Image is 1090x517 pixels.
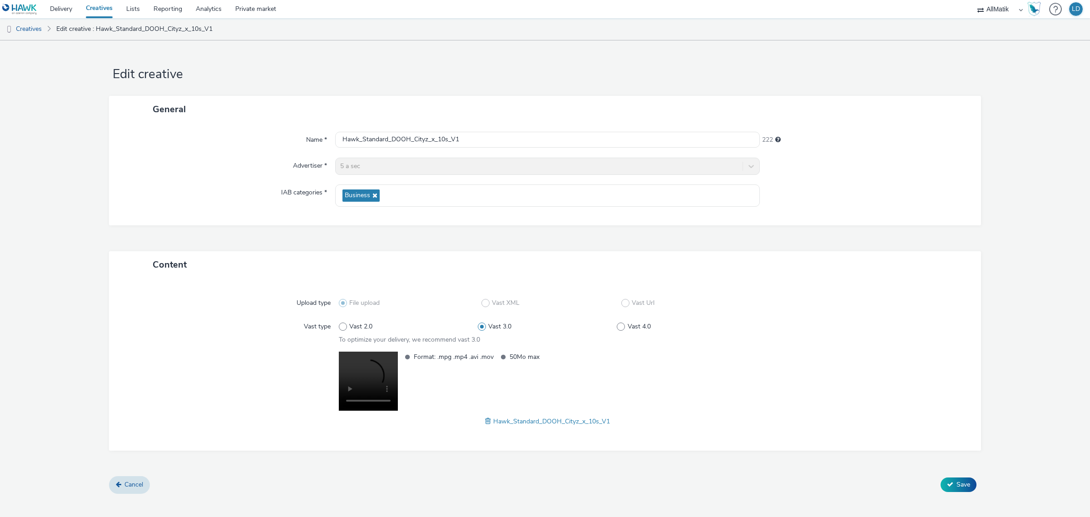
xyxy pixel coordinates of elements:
[775,135,781,144] div: Maximum 255 characters
[277,184,331,197] label: IAB categories *
[289,158,331,170] label: Advertiser *
[492,298,520,308] span: Vast XML
[1027,2,1041,16] img: Hawk Academy
[339,335,480,344] span: To optimize your delivery, we recommend vast 3.0
[345,192,370,199] span: Business
[52,18,217,40] a: Edit creative : Hawk_Standard_DOOH_Cityz_x_10s_V1
[349,322,372,331] span: Vast 2.0
[124,480,143,489] span: Cancel
[1072,2,1080,16] div: LD
[632,298,654,308] span: Vast Url
[293,295,334,308] label: Upload type
[1027,2,1045,16] a: Hawk Academy
[5,25,14,34] img: dooh
[109,66,981,83] h1: Edit creative
[302,132,331,144] label: Name *
[414,352,494,362] span: Format: .mpg .mp4 .avi .mov
[941,477,976,492] button: Save
[956,480,970,489] span: Save
[300,318,334,331] label: Vast type
[2,4,37,15] img: undefined Logo
[335,132,760,148] input: Name
[510,352,590,362] span: 50Mo max
[349,298,380,308] span: File upload
[153,103,186,115] span: General
[493,417,610,426] span: Hawk_Standard_DOOH_Cityz_x_10s_V1
[488,322,511,331] span: Vast 3.0
[628,322,651,331] span: Vast 4.0
[153,258,187,271] span: Content
[762,135,773,144] span: 222
[109,476,150,493] a: Cancel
